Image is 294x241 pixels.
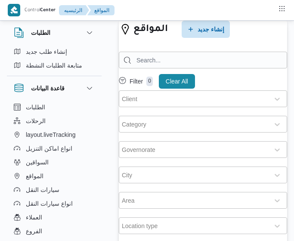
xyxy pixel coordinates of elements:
p: Filter [130,78,143,85]
span: المواقع [26,171,43,181]
button: layout.liveTracking [10,128,98,142]
button: المواقع [87,5,115,15]
button: الرئيسيه [59,5,89,15]
span: إنشاء طلب جديد [26,46,67,57]
div: Area [122,197,135,204]
div: Governorate [122,146,155,153]
div: City [122,172,132,179]
button: الفروع [10,224,98,238]
h2: المواقع [133,22,168,37]
h3: قاعدة البيانات [31,83,65,93]
span: متابعة الطلبات النشطة [26,60,82,71]
input: Search... [119,52,287,68]
div: Category [122,121,146,128]
button: السواقين [10,155,98,169]
span: انواع اماكن التنزيل [26,143,72,154]
button: سيارات النقل [10,183,98,197]
button: العملاء [10,210,98,224]
button: انواع اماكن التنزيل [10,142,98,155]
button: إنشاء جديد [182,21,230,38]
div: Client [122,96,137,102]
h3: الطلبات [31,28,50,38]
span: الرحلات [26,116,46,126]
p: 0 [146,77,153,86]
span: الطلبات [26,102,45,112]
span: layout.liveTracking [26,130,75,140]
img: X8yXhbKr1z7QwAAAABJRU5ErkJggg== [8,4,20,16]
button: الرحلات [10,114,98,128]
span: إنشاء جديد [198,24,224,34]
button: قاعدة البيانات [14,83,95,93]
button: إنشاء طلب جديد [10,45,98,59]
b: Center [40,8,56,13]
div: الطلبات [7,45,102,76]
button: الطلبات [14,28,95,38]
span: السواقين [26,157,49,167]
div: Location type [122,222,158,229]
button: متابعة الطلبات النشطة [10,59,98,72]
span: انواع سيارات النقل [26,198,73,209]
button: المواقع [10,169,98,183]
iframe: chat widget [9,207,36,232]
button: Clear All [159,74,195,89]
button: الطلبات [10,100,98,114]
button: انواع سيارات النقل [10,197,98,210]
span: سيارات النقل [26,185,59,195]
